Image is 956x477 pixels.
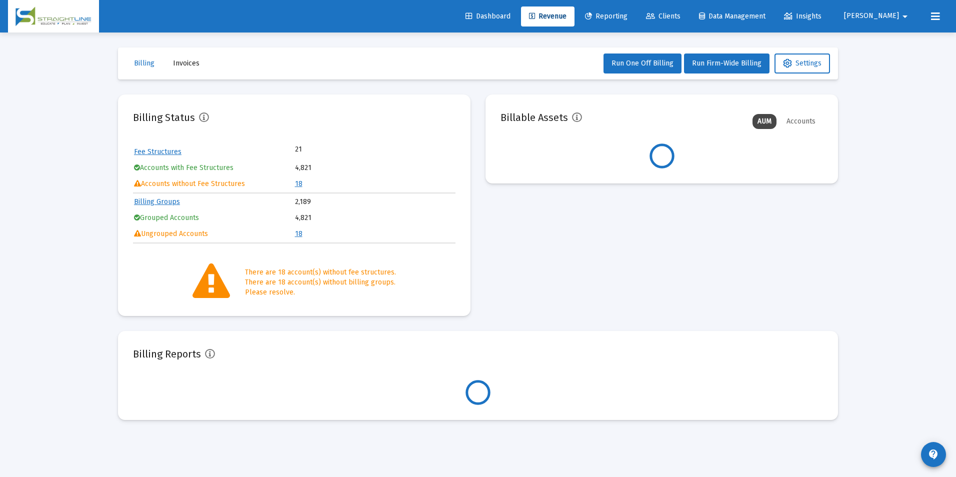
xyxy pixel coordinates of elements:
[295,179,302,188] a: 18
[692,59,761,67] span: Run Firm-Wide Billing
[133,346,201,362] h2: Billing Reports
[638,6,688,26] a: Clients
[844,12,899,20] span: [PERSON_NAME]
[585,12,627,20] span: Reporting
[691,6,773,26] a: Data Management
[134,147,181,156] a: Fee Structures
[134,226,294,241] td: Ungrouped Accounts
[784,12,821,20] span: Insights
[134,160,294,175] td: Accounts with Fee Structures
[134,210,294,225] td: Grouped Accounts
[465,12,510,20] span: Dashboard
[245,277,396,287] div: There are 18 account(s) without billing groups.
[832,6,923,26] button: [PERSON_NAME]
[295,229,302,238] a: 18
[134,176,294,191] td: Accounts without Fee Structures
[684,53,769,73] button: Run Firm-Wide Billing
[927,448,939,460] mat-icon: contact_support
[776,6,829,26] a: Insights
[245,267,396,277] div: There are 18 account(s) without fee structures.
[611,59,673,67] span: Run One Off Billing
[646,12,680,20] span: Clients
[899,6,911,26] mat-icon: arrow_drop_down
[15,6,91,26] img: Dashboard
[134,197,180,206] a: Billing Groups
[173,59,199,67] span: Invoices
[783,59,821,67] span: Settings
[457,6,518,26] a: Dashboard
[752,114,776,129] div: AUM
[126,53,162,73] button: Billing
[134,59,154,67] span: Billing
[295,194,455,209] td: 2,189
[165,53,207,73] button: Invoices
[529,12,566,20] span: Revenue
[295,210,455,225] td: 4,821
[577,6,635,26] a: Reporting
[295,144,375,154] td: 21
[500,109,568,125] h2: Billable Assets
[781,114,820,129] div: Accounts
[699,12,765,20] span: Data Management
[245,287,396,297] div: Please resolve.
[133,109,195,125] h2: Billing Status
[521,6,574,26] a: Revenue
[774,53,830,73] button: Settings
[295,160,455,175] td: 4,821
[603,53,681,73] button: Run One Off Billing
